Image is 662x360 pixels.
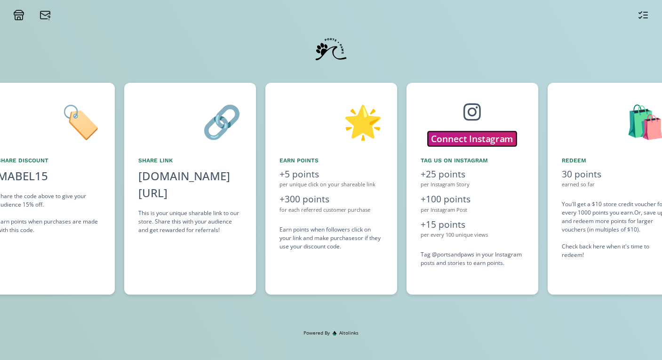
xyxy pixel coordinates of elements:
[279,206,383,214] div: for each referred customer purchase
[421,156,524,165] div: Tag us on Instagram
[421,250,524,267] div: Tag @portsandpaws in your Instagram posts and stories to earn points.
[138,97,242,145] div: 🔗
[138,168,242,201] div: [DOMAIN_NAME][URL]
[303,329,330,336] span: Powered By
[279,168,383,181] div: +5 points
[279,225,383,251] div: Earn points when followers click on your link and make purchases or if they use your discount code .
[339,329,359,336] span: Altolinks
[279,181,383,189] div: per unique click on your shareable link
[313,32,349,67] img: 3tHQrn6uuTer
[279,192,383,206] div: +300 points
[421,181,524,189] div: per Instagram Story
[421,218,524,232] div: +15 points
[138,156,242,165] div: Share Link
[332,331,337,336] img: favicon-32x32.png
[279,97,383,145] div: 🌟
[421,206,524,214] div: per Instagram Post
[421,192,524,206] div: +100 points
[421,231,524,239] div: per every 100 unique views
[421,168,524,181] div: +25 points
[428,131,516,146] button: Connect Instagram
[279,156,383,165] div: Earn points
[138,209,242,234] div: This is your unique sharable link to our store. Share this with your audience and get rewarded fo...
